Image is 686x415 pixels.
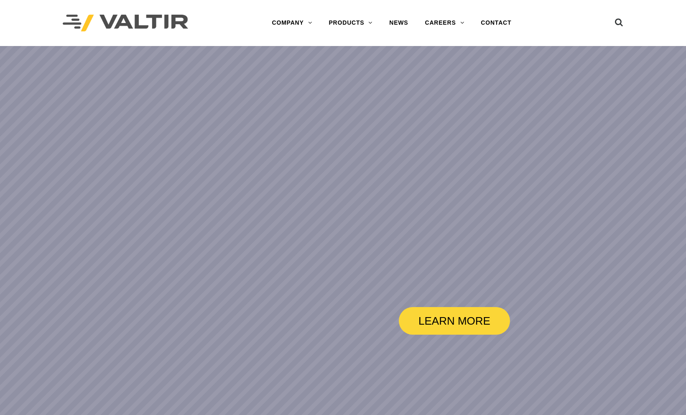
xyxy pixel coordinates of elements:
a: NEWS [381,15,416,31]
img: Valtir [63,15,188,32]
a: CAREERS [416,15,472,31]
a: CONTACT [472,15,520,31]
a: PRODUCTS [320,15,381,31]
a: COMPANY [264,15,321,31]
a: LEARN MORE [399,307,510,335]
